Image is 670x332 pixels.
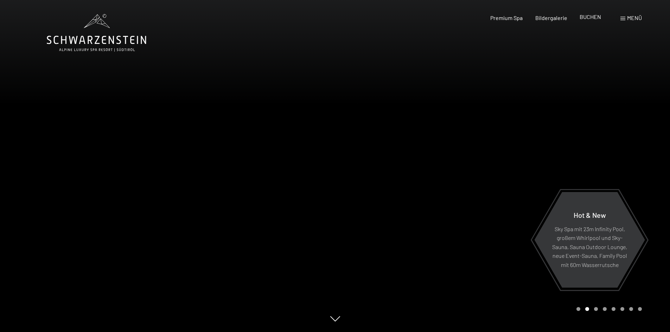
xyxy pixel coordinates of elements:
a: Bildergalerie [535,14,567,21]
a: BUCHEN [580,13,601,20]
a: Premium Spa [490,14,523,21]
div: Carousel Page 3 [594,307,598,311]
div: Carousel Page 6 [620,307,624,311]
div: Carousel Page 7 [629,307,633,311]
div: Carousel Page 4 [603,307,607,311]
div: Carousel Page 2 (Current Slide) [585,307,589,311]
a: Hot & New Sky Spa mit 23m Infinity Pool, großem Whirlpool und Sky-Sauna, Sauna Outdoor Lounge, ne... [534,191,645,288]
p: Sky Spa mit 23m Infinity Pool, großem Whirlpool und Sky-Sauna, Sauna Outdoor Lounge, neue Event-S... [551,224,628,269]
span: Hot & New [574,210,606,219]
div: Carousel Page 5 [612,307,615,311]
div: Carousel Page 8 [638,307,642,311]
span: Menü [627,14,642,21]
div: Carousel Page 1 [576,307,580,311]
div: Carousel Pagination [574,307,642,311]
